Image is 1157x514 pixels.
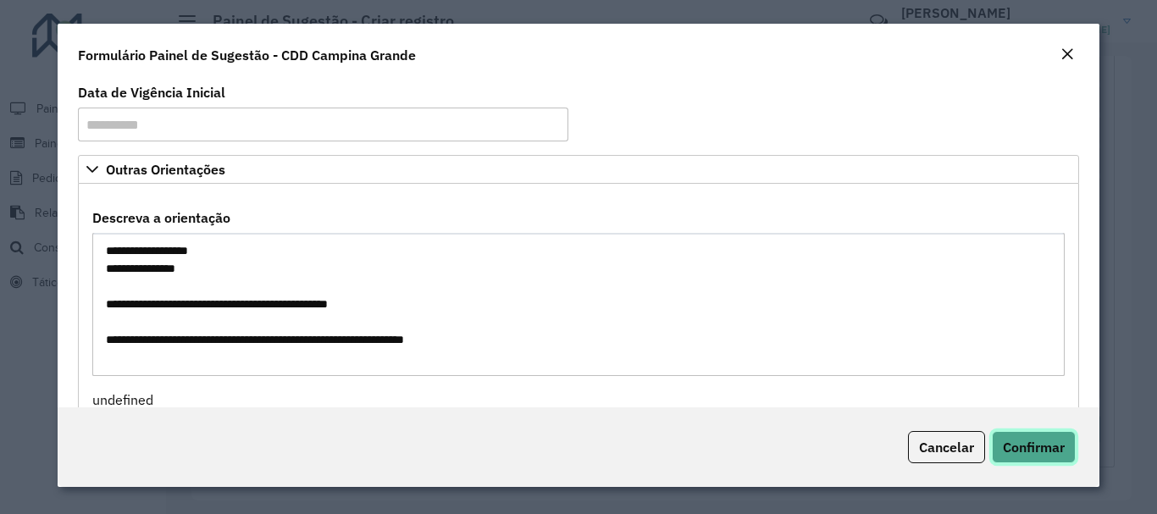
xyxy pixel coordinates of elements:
[92,207,230,228] label: Descreva a orientação
[92,391,153,408] span: undefined
[78,82,225,102] label: Data de Vigência Inicial
[908,431,985,463] button: Cancelar
[992,431,1076,463] button: Confirmar
[1055,44,1079,66] button: Close
[78,155,1078,184] a: Outras Orientações
[106,163,225,176] span: Outras Orientações
[919,439,974,456] span: Cancelar
[1060,47,1074,61] em: Fechar
[78,184,1078,418] div: Outras Orientações
[1003,439,1065,456] span: Confirmar
[78,45,416,65] h4: Formulário Painel de Sugestão - CDD Campina Grande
